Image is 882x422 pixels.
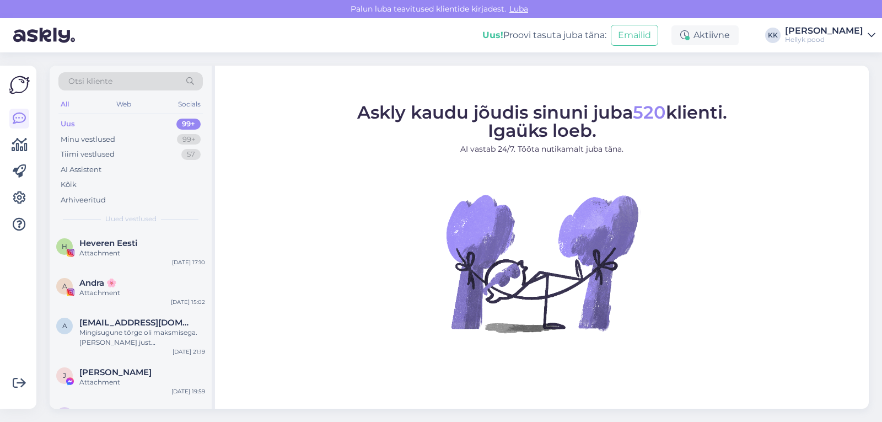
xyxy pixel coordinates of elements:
div: [PERSON_NAME] [785,26,863,35]
span: 520 [633,102,666,123]
span: Heveren Eesti [79,238,137,248]
span: Lenna Schmidt [79,407,152,417]
b: Uus! [482,30,503,40]
span: Jane Sõna [79,367,152,377]
span: annamariataidla@gmail.com [79,318,194,328]
span: Andra 🌸 [79,278,117,288]
div: Uus [61,119,75,130]
div: All [58,97,71,111]
div: Tiimi vestlused [61,149,115,160]
a: [PERSON_NAME]Hellyk pood [785,26,875,44]
button: Emailid [611,25,658,46]
div: Proovi tasuta juba täna: [482,29,606,42]
div: Web [114,97,133,111]
div: 99+ [176,119,201,130]
span: Otsi kliente [68,76,112,87]
div: 99+ [177,134,201,145]
div: Attachment [79,288,205,298]
div: Arhiveeritud [61,195,106,206]
div: [DATE] 19:59 [171,387,205,396]
div: Kõik [61,179,77,190]
div: [DATE] 21:19 [173,348,205,356]
div: 57 [181,149,201,160]
div: Mingisugune tõrge oli maksmisega. [PERSON_NAME] just [PERSON_NAME] teavitus, et makse läks kenast... [79,328,205,348]
div: Hellyk pood [785,35,863,44]
span: a [62,322,67,330]
span: Askly kaudu jõudis sinuni juba klienti. Igaüks loeb. [357,102,727,141]
div: Aktiivne [671,25,739,45]
div: AI Assistent [61,164,101,175]
div: [DATE] 15:02 [171,298,205,306]
img: No Chat active [443,164,641,362]
div: Attachment [79,248,205,258]
span: J [63,371,66,380]
p: AI vastab 24/7. Tööta nutikamalt juba täna. [357,143,727,155]
div: KK [765,28,781,43]
span: Uued vestlused [105,214,157,224]
span: Luba [506,4,531,14]
div: Attachment [79,377,205,387]
span: H [62,242,67,250]
div: [DATE] 17:10 [172,258,205,266]
img: Askly Logo [9,74,30,95]
div: Socials [176,97,203,111]
span: A [62,282,67,290]
div: Minu vestlused [61,134,115,145]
